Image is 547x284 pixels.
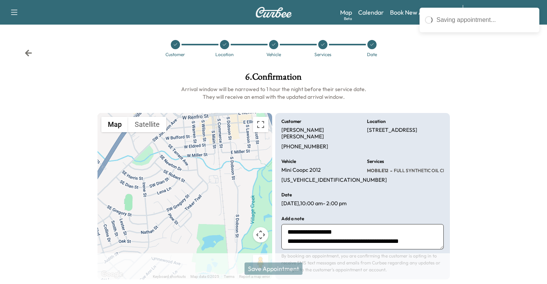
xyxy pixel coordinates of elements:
[281,216,304,221] h6: Add a note
[98,72,450,85] h1: 6 . Confirmation
[215,52,234,57] div: Location
[255,7,292,18] img: Curbee Logo
[367,127,417,134] p: [STREET_ADDRESS]
[281,200,347,207] p: [DATE] , 10:00 am - 2:00 pm
[367,52,377,57] div: Date
[392,168,459,174] span: FULL SYNTHETIC OIL CHANGE
[266,52,281,57] div: Vehicle
[281,177,387,184] p: [US_VEHICLE_IDENTIFICATION_NUMBER]
[281,143,328,150] p: [PHONE_NUMBER]
[344,16,352,22] div: Beta
[253,227,268,242] button: Map camera controls
[436,15,534,25] div: Saving appointment...
[281,119,301,124] h6: Customer
[367,119,386,124] h6: Location
[314,52,331,57] div: Services
[101,117,128,132] button: Show street map
[281,193,292,197] h6: Date
[165,52,185,57] div: Customer
[390,8,455,17] a: Book New Appointment
[128,117,166,132] button: Show satellite imagery
[388,167,392,174] span: -
[25,49,32,57] div: Back
[281,167,321,174] p: Mini Coopc 2012
[367,159,384,164] h6: Services
[98,85,450,101] h6: Arrival window will be narrowed to 1 hour the night before their service date. They will receive ...
[340,8,352,17] a: MapBeta
[281,127,358,140] p: [PERSON_NAME] [PERSON_NAME]
[253,117,268,132] button: Toggle fullscreen view
[281,252,444,273] p: By booking an appointment, you are confirming the customer is opting in to receive SMS text messa...
[358,8,384,17] a: Calendar
[281,159,296,164] h6: Vehicle
[367,168,388,174] span: MOBILE12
